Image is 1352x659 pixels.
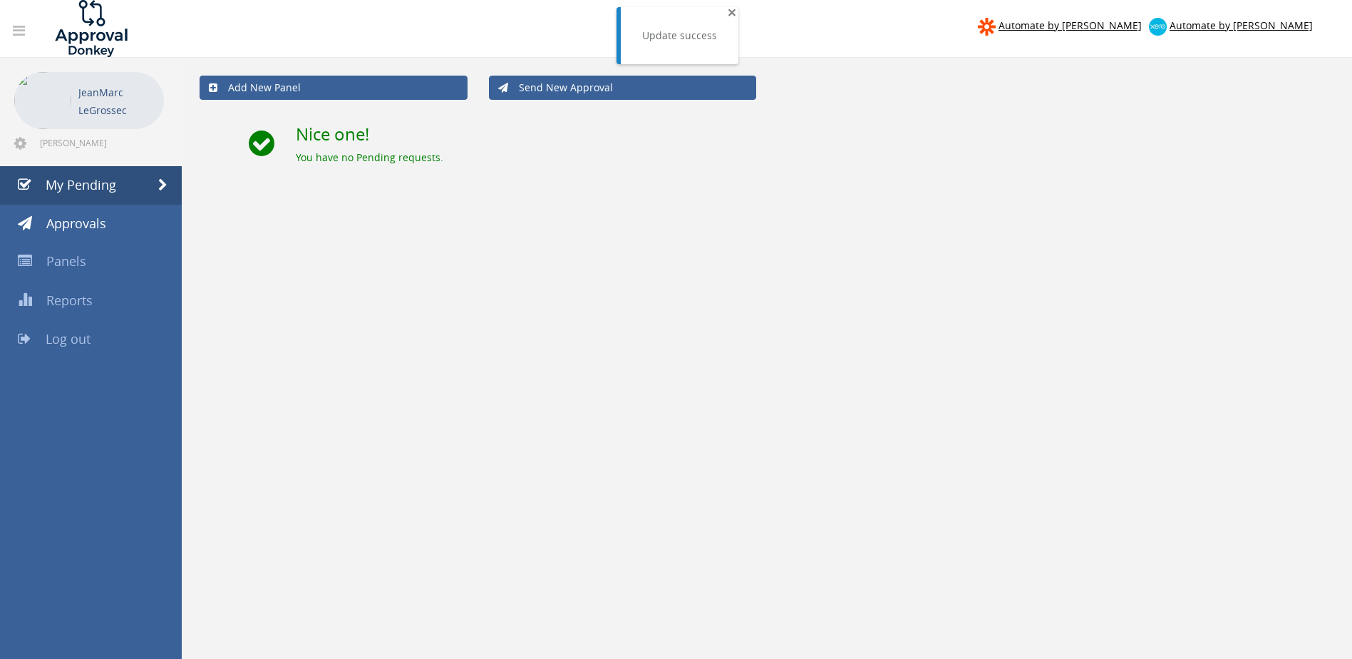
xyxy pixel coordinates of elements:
a: Add New Panel [200,76,468,100]
div: You have no Pending requests. [296,150,1334,165]
img: xero-logo.png [1149,18,1167,36]
span: My Pending [46,176,116,193]
span: Reports [46,292,93,309]
a: Send New Approval [489,76,757,100]
span: × [728,2,736,22]
h2: Nice one! [296,125,1334,143]
span: Automate by [PERSON_NAME] [1170,19,1313,32]
p: JeanMarc LeGrossec [78,83,157,119]
span: Log out [46,330,91,347]
img: zapier-logomark.png [978,18,996,36]
span: Approvals [46,215,106,232]
span: Automate by [PERSON_NAME] [998,19,1142,32]
div: Update success [642,29,717,43]
span: [PERSON_NAME][EMAIL_ADDRESS][DOMAIN_NAME] [40,137,161,148]
span: Panels [46,252,86,270]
